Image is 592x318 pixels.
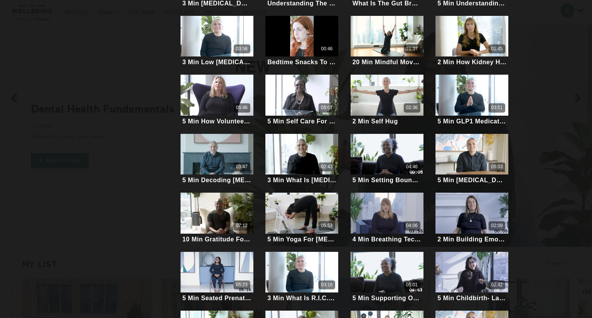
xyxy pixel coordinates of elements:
[353,294,422,302] div: 5 Min Supporting Others Through Grief And Loss
[236,222,248,229] div: 07:12
[406,164,418,170] div: 04:46
[353,236,422,243] div: 4 Min Breathing Technique For Surgery
[265,252,338,303] a: 3 Min What Is R.I.C.E.?03:163 Min What Is R.I.C.E.?
[351,16,423,67] a: 20 Min Mindful Movement For Stress Reduction21:3720 Min Mindful Movement For Stress Reduction
[491,164,503,170] div: 05:03
[236,46,248,52] div: 03:56
[437,294,506,302] div: 5 Min Childbirth- Labor & Delivery
[435,134,508,185] a: 5 Min Breast Cancer & How To Prevent It05:035 Min [MEDICAL_DATA] & How To Prevent It
[321,282,333,288] div: 03:16
[321,222,333,229] div: 05:53
[321,104,333,111] div: 05:07
[267,236,336,243] div: 5 Min Yoga For [MEDICAL_DATA]
[236,104,248,111] div: 05:46
[491,104,503,111] div: 03:51
[353,58,422,66] div: 20 Min Mindful Movement For Stress Reduction
[182,294,251,302] div: 5 Min Seated Prenatal Flow
[182,58,251,66] div: 3 Min Low [MEDICAL_DATA] & Its Effects On Health
[236,164,248,170] div: 03:47
[353,118,398,125] div: 2 Min Self Hug
[437,176,506,184] div: 5 Min [MEDICAL_DATA] & How To Prevent It
[437,58,506,66] div: 2 Min How Kidney Health Impacts Blood Pressure
[491,282,503,288] div: 02:42
[321,46,333,52] div: 00:46
[435,193,508,244] a: 2 Min Building Emotional Intimacy With A Partner02:092 Min Building Emotional Intimacy With A Par...
[351,75,423,126] a: 2 Min Self Hug02:362 Min Self Hug
[181,193,253,244] a: 10 Min Gratitude For The Journey07:1210 Min Gratitude For The Journey
[236,282,248,288] div: 05:23
[265,75,338,126] a: 5 Min Self Care For Sunday Scaries05:075 Min Self Care For [DATE] Scaries
[265,134,338,185] a: 3 Min What Is Insulin?02:433 Min What Is [MEDICAL_DATA]?
[182,176,251,184] div: 5 Min Decoding [MEDICAL_DATA]
[351,193,423,244] a: 4 Min Breathing Technique For Surgery04:064 Min Breathing Technique For Surgery
[182,236,251,243] div: 10 Min Gratitude For The Journey
[267,58,336,66] div: Bedtime Snacks To Consider For Better Sleep (Highlight)
[351,252,423,303] a: 5 Min Supporting Others Through Grief And Loss05:015 Min Supporting Others Through Grief And Loss
[267,176,336,184] div: 3 Min What Is [MEDICAL_DATA]?
[406,222,418,229] div: 04:06
[406,46,418,52] div: 21:37
[491,222,503,229] div: 02:09
[181,75,253,126] a: 5 Min How Volunteering Elevates Wellbeing05:465 Min How Volunteering Elevates Wellbeing
[181,134,253,185] a: 5 Min Decoding Diabetes03:475 Min Decoding [MEDICAL_DATA]
[353,176,422,184] div: 5 Min Setting Boundaries At Work And Home
[351,134,423,185] a: 5 Min Setting Boundaries At Work And Home04:465 Min Setting Boundaries At Work And Home
[406,104,418,111] div: 02:36
[265,16,338,67] a: Bedtime Snacks To Consider For Better Sleep (Highlight)00:46Bedtime Snacks To Consider For Better...
[267,118,336,125] div: 5 Min Self Care For [DATE] Scaries
[321,164,333,170] div: 02:43
[181,252,253,303] a: 5 Min Seated Prenatal Flow05:235 Min Seated Prenatal Flow
[437,118,506,125] div: 5 Min GLP1 Medications Explained
[435,75,508,126] a: 5 Min GLP1 Medications Explained03:515 Min GLP1 Medications Explained
[265,193,338,244] a: 5 Min Yoga For High Blood Pressure05:535 Min Yoga For [MEDICAL_DATA]
[181,16,253,67] a: 3 Min Low Testosterone & Its Effects On Health03:563 Min Low [MEDICAL_DATA] & Its Effects On Health
[182,118,251,125] div: 5 Min How Volunteering Elevates Wellbeing
[435,16,508,67] a: 2 Min How Kidney Health Impacts Blood Pressure01:452 Min How Kidney Health Impacts Blood Pressure
[267,294,336,302] div: 3 Min What Is R.I.C.E.?
[491,46,503,52] div: 01:45
[406,282,418,288] div: 05:01
[437,236,506,243] div: 2 Min Building Emotional Intimacy With A Partner
[435,252,508,303] a: 5 Min Childbirth- Labor & Delivery02:425 Min Childbirth- Labor & Delivery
